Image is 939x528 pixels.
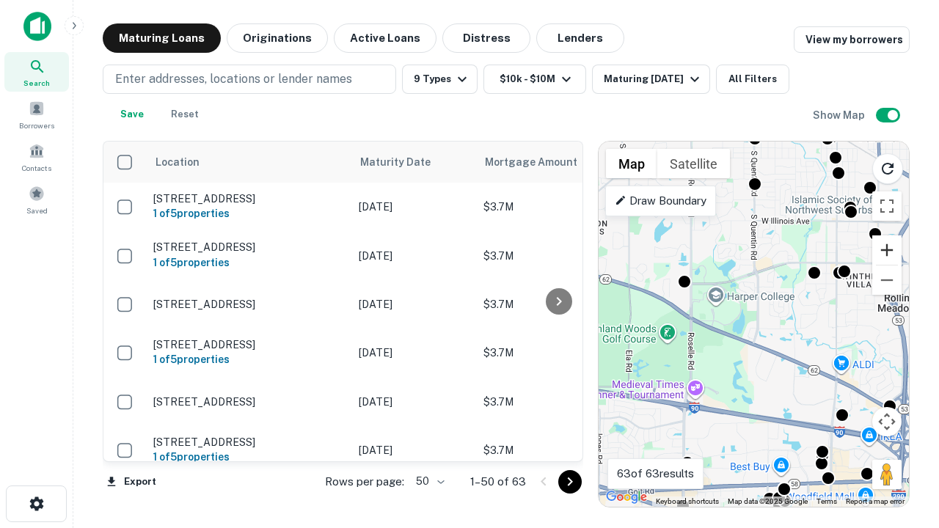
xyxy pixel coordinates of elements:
a: Borrowers [4,95,69,134]
p: [STREET_ADDRESS] [153,338,344,351]
div: 0 0 [599,142,909,507]
p: $3.7M [483,248,630,264]
button: Maturing Loans [103,23,221,53]
button: Reload search area [872,153,903,184]
p: [DATE] [359,394,469,410]
p: [STREET_ADDRESS] [153,395,344,408]
button: Reset [161,100,208,129]
h6: 1 of 5 properties [153,449,344,465]
p: $3.7M [483,394,630,410]
button: Distress [442,23,530,53]
button: Show street map [606,149,657,178]
p: [STREET_ADDRESS] [153,436,344,449]
p: [STREET_ADDRESS] [153,241,344,254]
p: [DATE] [359,345,469,361]
img: capitalize-icon.png [23,12,51,41]
span: Location [155,153,200,171]
a: Search [4,52,69,92]
button: Show satellite imagery [657,149,730,178]
button: Enter addresses, locations or lender names [103,65,396,94]
th: Mortgage Amount [476,142,637,183]
p: Rows per page: [325,473,404,491]
p: $3.7M [483,296,630,312]
button: Keyboard shortcuts [656,496,719,507]
button: All Filters [716,65,789,94]
button: Export [103,471,160,493]
button: Lenders [536,23,624,53]
p: [DATE] [359,199,469,215]
a: View my borrowers [794,26,910,53]
p: [DATE] [359,442,469,458]
button: Zoom out [872,265,902,295]
h6: 1 of 5 properties [153,254,344,271]
button: Maturing [DATE] [592,65,710,94]
div: 50 [410,471,447,492]
span: Search [23,77,50,89]
iframe: Chat Widget [866,364,939,434]
p: [STREET_ADDRESS] [153,298,344,311]
img: Google [602,488,651,507]
span: Borrowers [19,120,54,131]
span: Contacts [22,162,51,174]
p: [STREET_ADDRESS] [153,192,344,205]
a: Contacts [4,137,69,177]
div: Maturing [DATE] [604,70,704,88]
h6: 1 of 5 properties [153,205,344,221]
a: Saved [4,180,69,219]
a: Report a map error [846,497,905,505]
th: Maturity Date [351,142,476,183]
p: $3.7M [483,442,630,458]
a: Terms (opens in new tab) [816,497,837,505]
button: Go to next page [558,470,582,494]
span: Map data ©2025 Google [728,497,808,505]
button: Drag Pegman onto the map to open Street View [872,460,902,489]
p: Enter addresses, locations or lender names [115,70,352,88]
span: Saved [26,205,48,216]
button: Toggle fullscreen view [872,191,902,221]
p: Draw Boundary [615,192,706,210]
button: 9 Types [402,65,478,94]
span: Maturity Date [360,153,450,171]
h6: 1 of 5 properties [153,351,344,367]
button: Zoom in [872,235,902,265]
button: Originations [227,23,328,53]
p: 63 of 63 results [617,465,694,483]
button: Save your search to get updates of matches that match your search criteria. [109,100,156,129]
button: $10k - $10M [483,65,586,94]
p: [DATE] [359,296,469,312]
p: $3.7M [483,345,630,361]
p: [DATE] [359,248,469,264]
button: Active Loans [334,23,436,53]
p: $3.7M [483,199,630,215]
h6: Show Map [813,107,867,123]
a: Open this area in Google Maps (opens a new window) [602,488,651,507]
span: Mortgage Amount [485,153,596,171]
p: 1–50 of 63 [470,473,526,491]
th: Location [146,142,351,183]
